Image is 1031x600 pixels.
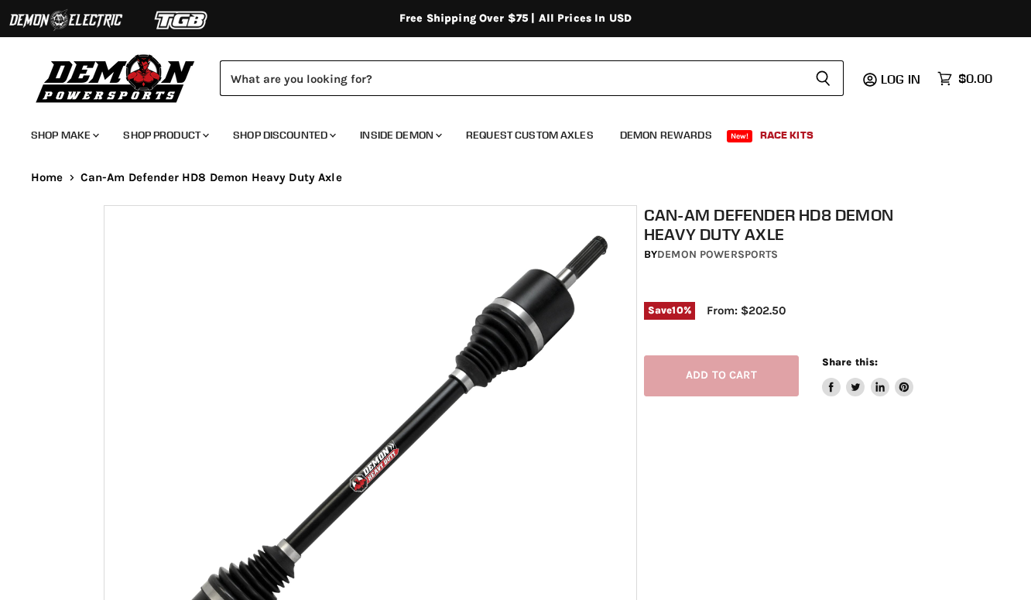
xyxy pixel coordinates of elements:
ul: Main menu [19,113,988,151]
a: Race Kits [748,119,825,151]
span: 10 [672,304,683,316]
img: Demon Powersports [31,50,200,105]
a: Shop Product [111,119,218,151]
span: Save % [644,302,695,319]
span: From: $202.50 [707,303,786,317]
button: Search [803,60,844,96]
span: Share this: [822,356,878,368]
div: by [644,246,935,263]
a: Log in [874,72,930,86]
span: New! [727,130,753,142]
img: TGB Logo 2 [124,5,240,35]
a: Demon Powersports [657,248,778,261]
a: Shop Make [19,119,108,151]
a: Request Custom Axles [454,119,605,151]
a: Home [31,171,63,184]
a: $0.00 [930,67,1000,90]
form: Product [220,60,844,96]
span: Log in [881,71,920,87]
span: $0.00 [958,71,992,86]
aside: Share this: [822,355,914,396]
a: Inside Demon [348,119,451,151]
a: Shop Discounted [221,119,345,151]
input: Search [220,60,803,96]
span: Can-Am Defender HD8 Demon Heavy Duty Axle [80,171,342,184]
img: Demon Electric Logo 2 [8,5,124,35]
h1: Can-Am Defender HD8 Demon Heavy Duty Axle [644,205,935,244]
a: Demon Rewards [608,119,724,151]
